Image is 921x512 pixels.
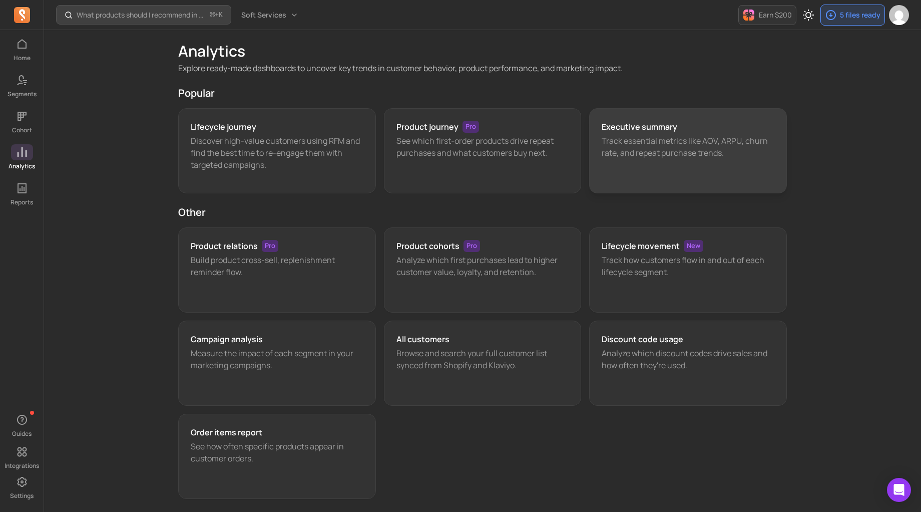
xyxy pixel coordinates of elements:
[9,162,35,170] p: Analytics
[602,347,774,371] p: Analyze which discount codes drive sales and how often they're used.
[602,121,677,133] h3: Executive summary
[8,90,37,98] p: Segments
[191,333,263,345] h3: Campaign analysis
[12,430,32,438] p: Guides
[820,5,885,26] button: 5 files ready
[178,227,376,313] a: Product relationsProBuild product cross-sell, replenishment reminder flow.
[396,333,449,345] h3: All customers
[178,62,787,74] p: Explore ready-made dashboards to uncover key trends in customer behavior, product performance, an...
[262,240,278,252] span: Pro
[210,10,223,20] span: +
[191,121,256,133] h3: Lifecycle journey
[219,11,223,19] kbd: K
[178,42,787,60] h1: Analytics
[384,321,582,406] a: All customersBrowse and search your full customer list synced from Shopify and Klaviyo.
[463,121,479,133] span: Pro
[684,240,703,252] span: New
[589,108,787,193] a: Executive summaryTrack essential metrics like AOV, ARPU, churn rate, and repeat purchase trends.
[191,135,363,171] p: Discover high-value customers using RFM and find the best time to re-engage them with targeted ca...
[602,135,774,159] p: Track essential metrics like AOV, ARPU, churn rate, and repeat purchase trends.
[589,321,787,406] a: Discount code usageAnalyze which discount codes drive sales and how often they're used.
[738,5,796,25] button: Earn $200
[464,240,480,252] span: Pro
[10,492,34,500] p: Settings
[384,108,582,193] a: Product journeyProSee which first-order products drive repeat purchases and what customers buy next.
[384,227,582,313] a: Product cohortsProAnalyze which first purchases lead to higher customer value, loyalty, and reten...
[602,240,680,252] h3: Lifecycle movement
[396,135,569,159] p: See which first-order products drive repeat purchases and what customers buy next.
[602,254,774,278] p: Track how customers flow in and out of each lifecycle segment.
[77,10,206,20] p: What products should I recommend in my email campaigns?
[178,321,376,406] a: Campaign analysisMeasure the impact of each segment in your marketing campaigns.
[191,347,363,371] p: Measure the impact of each segment in your marketing campaigns.
[178,86,787,100] h2: Popular
[235,6,304,24] button: Soft Services
[178,108,376,193] a: Lifecycle journeyDiscover high-value customers using RFM and find the best time to re-engage them...
[396,240,459,252] h3: Product cohorts
[12,126,32,134] p: Cohort
[602,333,683,345] h3: Discount code usage
[210,9,215,22] kbd: ⌘
[396,121,458,133] h3: Product journey
[191,240,258,252] h3: Product relations
[889,5,909,25] img: avatar
[11,410,33,440] button: Guides
[11,198,33,206] p: Reports
[759,10,792,20] p: Earn $200
[56,5,231,25] button: What products should I recommend in my email campaigns?⌘+K
[798,5,818,25] button: Toggle dark mode
[178,205,787,219] h2: Other
[14,54,31,62] p: Home
[840,10,880,20] p: 5 files ready
[5,462,39,470] p: Integrations
[191,254,363,278] p: Build product cross-sell, replenishment reminder flow.
[396,254,569,278] p: Analyze which first purchases lead to higher customer value, loyalty, and retention.
[241,10,286,20] span: Soft Services
[887,478,911,502] div: Open Intercom Messenger
[191,426,262,438] h3: Order items report
[396,347,569,371] p: Browse and search your full customer list synced from Shopify and Klaviyo.
[589,227,787,313] a: Lifecycle movementNewTrack how customers flow in and out of each lifecycle segment.
[191,440,363,464] p: See how often specific products appear in customer orders.
[178,414,376,499] a: Order items reportSee how often specific products appear in customer orders.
